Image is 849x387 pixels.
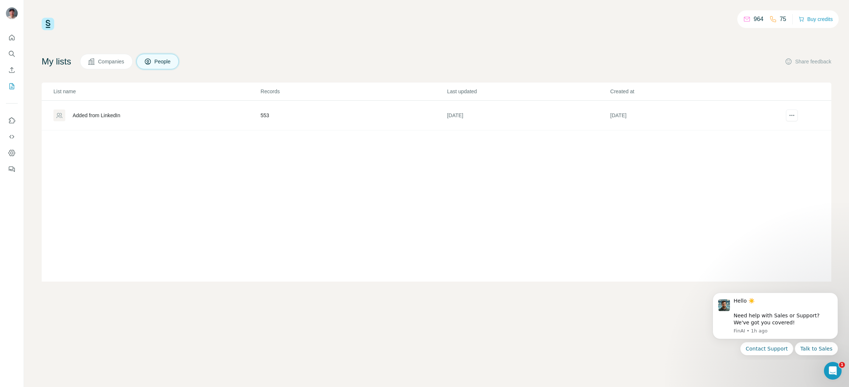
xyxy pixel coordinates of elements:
[824,362,842,380] iframe: Intercom live chat
[6,114,18,127] button: Use Surfe on LinkedIn
[610,88,773,95] p: Created at
[73,112,120,119] div: Added from LinkedIn
[754,15,763,24] p: 964
[702,286,849,360] iframe: Intercom notifications message
[6,47,18,60] button: Search
[780,15,786,24] p: 75
[610,101,773,130] td: [DATE]
[447,88,610,95] p: Last updated
[53,88,260,95] p: List name
[6,163,18,176] button: Feedback
[798,14,833,24] button: Buy credits
[6,146,18,160] button: Dashboard
[261,88,446,95] p: Records
[42,56,71,67] h4: My lists
[260,101,447,130] td: 553
[6,63,18,77] button: Enrich CSV
[6,130,18,143] button: Use Surfe API
[785,58,831,65] button: Share feedback
[42,18,54,30] img: Surfe Logo
[839,362,845,368] span: 1
[6,7,18,19] img: Avatar
[6,31,18,44] button: Quick start
[786,109,798,121] button: actions
[98,58,125,65] span: Companies
[447,101,610,130] td: [DATE]
[6,80,18,93] button: My lists
[154,58,171,65] span: People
